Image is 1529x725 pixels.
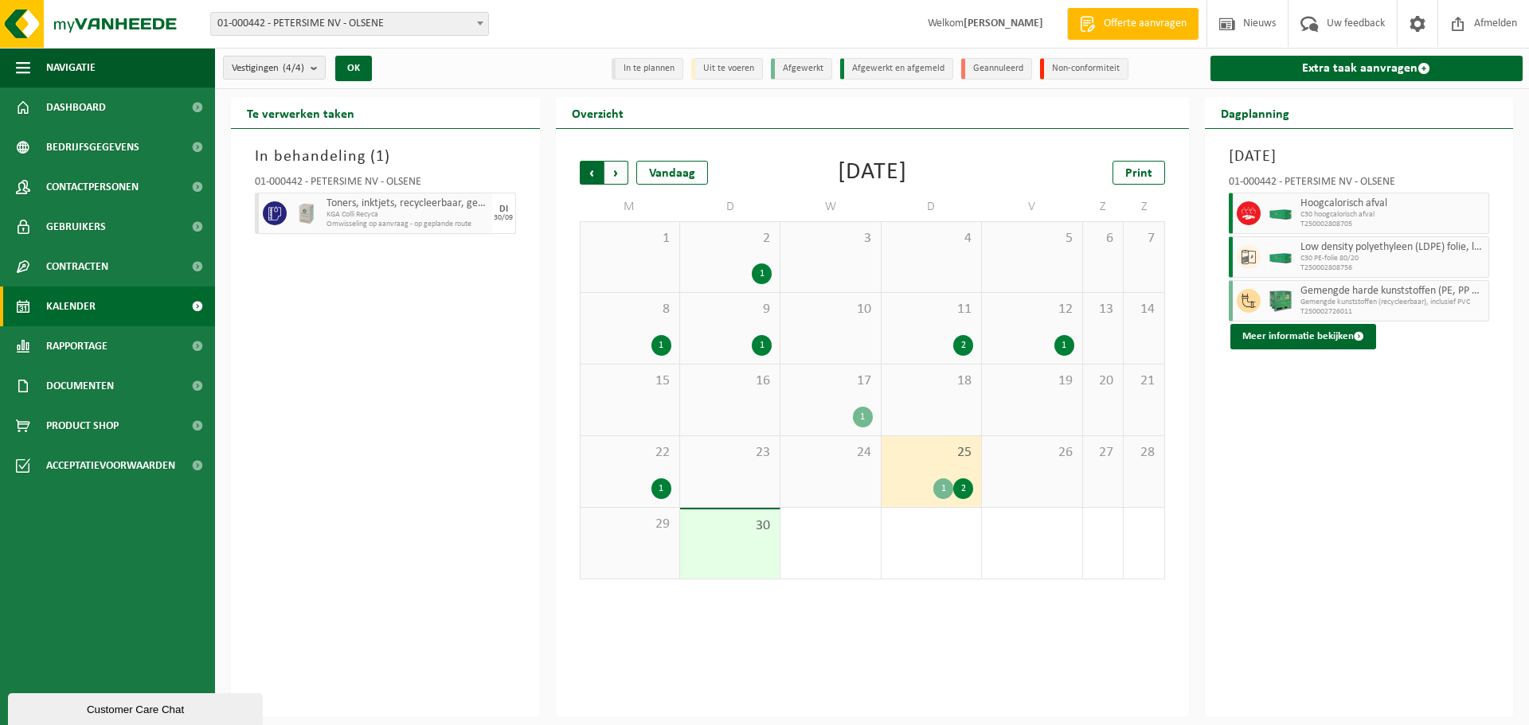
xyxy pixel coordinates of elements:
[788,444,872,462] span: 24
[953,478,973,499] div: 2
[1205,97,1305,128] h2: Dagplanning
[1132,372,1156,390] span: 21
[494,214,513,222] div: 30/09
[840,58,953,80] li: Afgewerkt en afgemeld
[499,205,508,214] div: DI
[210,12,489,36] span: 01-000442 - PETERSIME NV - OLSENE
[589,230,671,248] span: 1
[651,478,671,499] div: 1
[327,197,488,210] span: Toners, inktjets, recycleerbaar, gevaarlijk
[990,372,1073,390] span: 19
[612,58,683,80] li: In te plannen
[688,517,772,535] span: 30
[688,230,772,248] span: 2
[46,406,119,446] span: Product Shop
[1091,301,1115,318] span: 13
[589,301,671,318] span: 8
[589,516,671,533] span: 29
[1300,254,1485,263] span: C30 PE-folie 80/20
[231,97,370,128] h2: Te verwerken taken
[1040,58,1128,80] li: Non-conformiteit
[651,335,671,356] div: 1
[1067,8,1199,40] a: Offerte aanvragen
[1300,285,1485,298] span: Gemengde harde kunststoffen (PE, PP en PVC), recycleerbaar (industrieel)
[1132,301,1156,318] span: 14
[1300,307,1485,317] span: T250002726011
[295,201,319,225] img: IC-CB-0000-00-01
[335,56,372,81] button: OK
[8,690,266,725] iframe: chat widget
[1091,372,1115,390] span: 20
[890,372,973,390] span: 18
[780,193,881,221] td: W
[1054,335,1074,356] div: 1
[853,407,873,427] div: 1
[788,372,872,390] span: 17
[1124,193,1164,221] td: Z
[223,56,326,80] button: Vestigingen(4/4)
[890,444,973,462] span: 25
[580,161,604,185] span: Vorige
[327,220,488,229] span: Omwisseling op aanvraag - op geplande route
[46,326,108,366] span: Rapportage
[376,149,385,165] span: 1
[688,444,772,462] span: 23
[1269,289,1292,313] img: PB-HB-1400-HPE-GN-01
[752,263,772,284] div: 1
[990,230,1073,248] span: 5
[1091,230,1115,248] span: 6
[1269,251,1292,263] img: HK-XC-30-GN-00
[46,88,106,127] span: Dashboard
[882,193,982,221] td: D
[232,57,304,80] span: Vestigingen
[46,167,139,207] span: Contactpersonen
[1113,161,1165,185] a: Print
[1210,56,1523,81] a: Extra taak aanvragen
[771,58,832,80] li: Afgewerkt
[933,478,953,499] div: 1
[636,161,708,185] div: Vandaag
[1269,208,1292,220] img: HK-XC-30-GN-00
[990,444,1073,462] span: 26
[46,207,106,247] span: Gebruikers
[688,301,772,318] span: 9
[688,372,772,390] span: 16
[1100,16,1191,32] span: Offerte aanvragen
[1229,177,1490,193] div: 01-000442 - PETERSIME NV - OLSENE
[46,446,175,485] span: Acceptatievoorwaarden
[680,193,780,221] td: D
[211,13,488,35] span: 01-000442 - PETERSIME NV - OLSENE
[990,301,1073,318] span: 12
[46,286,96,326] span: Kalender
[890,301,973,318] span: 11
[46,366,114,406] span: Documenten
[283,63,304,73] count: (4/4)
[327,210,488,220] span: KGA Colli Recyca
[1132,444,1156,462] span: 28
[1125,167,1152,180] span: Print
[1300,197,1485,210] span: Hoogcalorisch afval
[255,145,516,169] h3: In behandeling ( )
[1132,230,1156,248] span: 7
[1230,324,1376,349] button: Meer informatie bekijken
[1300,298,1485,307] span: Gemengde kunststoffen (recycleerbaar), inclusief PVC
[556,97,639,128] h2: Overzicht
[580,193,680,221] td: M
[1300,263,1485,273] span: T250002808756
[1229,145,1490,169] h3: [DATE]
[589,444,671,462] span: 22
[752,335,772,356] div: 1
[46,247,108,286] span: Contracten
[1300,210,1485,220] span: C30 hoogcalorisch afval
[46,127,139,167] span: Bedrijfsgegevens
[1091,444,1115,462] span: 27
[964,18,1043,29] strong: [PERSON_NAME]
[1300,241,1485,254] span: Low density polyethyleen (LDPE) folie, los, naturel/gekleurd (80/20)
[1083,193,1124,221] td: Z
[961,58,1032,80] li: Geannuleerd
[604,161,628,185] span: Volgende
[691,58,763,80] li: Uit te voeren
[890,230,973,248] span: 4
[982,193,1082,221] td: V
